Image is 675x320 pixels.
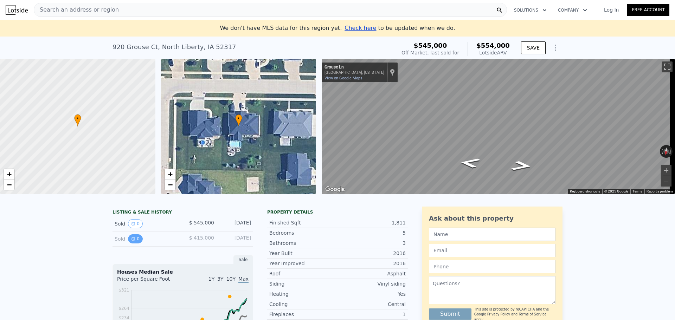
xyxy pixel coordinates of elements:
div: We don't have MLS data for this region yet. [220,24,455,32]
a: Zoom out [165,179,175,190]
div: Yes [337,290,406,298]
div: Roof [269,270,337,277]
span: $554,000 [476,42,510,49]
div: Central [337,301,406,308]
button: Solutions [508,4,552,17]
span: • [74,115,81,122]
span: + [168,170,172,178]
button: View historical data [128,234,143,243]
div: Bedrooms [269,229,337,236]
div: Heating [269,290,337,298]
a: View on Google Maps [324,76,362,80]
div: 920 Grouse Ct , North Liberty , IA 52317 [112,42,236,52]
span: Check here [345,25,376,31]
input: Email [429,244,555,257]
div: Lotside ARV [476,49,510,56]
div: [GEOGRAPHIC_DATA], [US_STATE] [324,70,384,75]
div: Cooling [269,301,337,308]
div: • [74,114,81,126]
div: Siding [269,280,337,287]
div: Vinyl siding [337,280,406,287]
button: Rotate clockwise [669,145,673,158]
div: 1,811 [337,219,406,226]
button: Reset the view [663,145,670,158]
span: 1Y [208,276,214,282]
button: View historical data [128,219,143,228]
a: Privacy Policy [487,312,510,316]
span: • [235,115,242,122]
button: SAVE [521,41,546,54]
img: Lotside [6,5,28,15]
div: [DATE] [220,219,251,228]
div: 1 [337,311,406,318]
div: to be updated when we do. [345,24,455,32]
div: Street View [322,59,675,194]
div: 2016 [337,260,406,267]
span: − [7,180,12,189]
a: Zoom out [4,179,14,190]
span: © 2025 Google [604,189,628,193]
button: Zoom in [661,165,671,176]
div: Sold [115,234,177,243]
div: Year Built [269,250,337,257]
button: Zoom out [661,176,671,187]
tspan: $264 [118,306,129,311]
button: Rotate counterclockwise [660,145,664,158]
span: 10Y [226,276,236,282]
div: Year Improved [269,260,337,267]
span: 3Y [217,276,223,282]
span: Search an address or region [34,6,119,14]
div: • [235,114,242,126]
a: Zoom in [165,169,175,179]
span: + [7,170,12,178]
div: Grouse Ln [324,65,384,70]
a: Log In [596,6,627,13]
button: Show Options [548,41,562,55]
div: Property details [267,209,408,215]
div: [DATE] [220,234,251,243]
div: 3 [337,240,406,247]
span: $545,000 [414,42,447,49]
div: Sale [233,255,253,264]
div: Bathrooms [269,240,337,247]
button: Keyboard shortcuts [570,189,600,194]
a: Show location on map [390,68,395,76]
div: Sold [115,219,177,228]
div: 5 [337,229,406,236]
a: Terms of Service [519,312,546,316]
button: Toggle fullscreen view [662,61,673,72]
tspan: $321 [118,288,129,293]
a: Terms (opens in new tab) [632,189,642,193]
path: Go West, Grouse Ln [502,158,541,174]
div: Price per Square Foot [117,275,183,287]
span: Max [238,276,249,283]
img: Google [323,185,347,194]
input: Phone [429,260,555,273]
div: LISTING & SALE HISTORY [112,209,253,216]
a: Free Account [627,4,669,16]
span: $ 545,000 [189,220,214,226]
div: Ask about this property [429,214,555,223]
input: Name [429,228,555,241]
path: Go East, Grouse Ln [450,155,489,170]
button: Submit [429,308,471,320]
div: Map [322,59,675,194]
div: Houses Median Sale [117,268,249,275]
div: Asphalt [337,270,406,277]
span: − [168,180,172,189]
div: Finished Sqft [269,219,337,226]
a: Zoom in [4,169,14,179]
a: Open this area in Google Maps (opens a new window) [323,185,347,194]
div: 2016 [337,250,406,257]
span: $ 415,000 [189,235,214,241]
div: Off Market, last sold for [401,49,459,56]
button: Company [552,4,593,17]
a: Report a problem [647,189,673,193]
div: Fireplaces [269,311,337,318]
